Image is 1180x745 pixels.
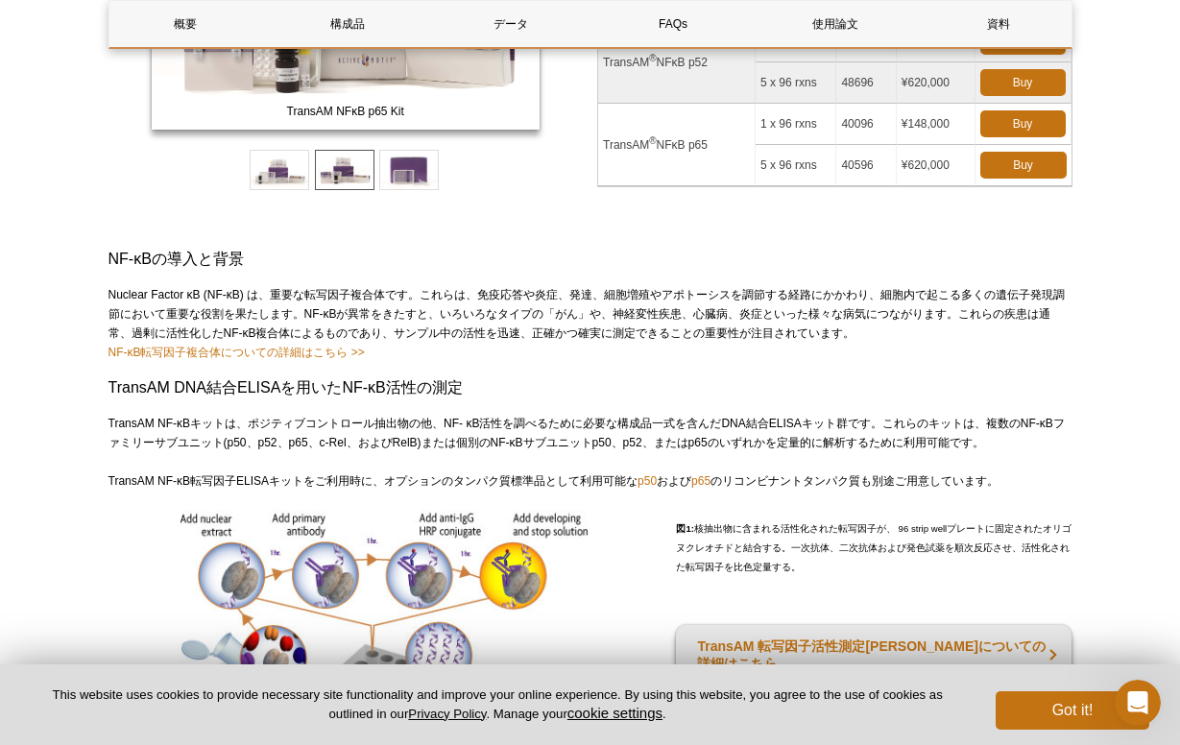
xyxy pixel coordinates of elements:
[836,145,896,186] td: 40596
[108,376,1072,399] h3: TransAM DNA結合ELISAを用いたNF-κB活性の測定
[697,638,1045,671] strong: TransAM 転写因子活性測定[PERSON_NAME]についての詳細はこちら
[676,523,694,534] strong: 図1:
[897,104,975,145] td: ¥148,000
[980,152,1067,179] a: Buy
[598,21,756,104] td: TransAM NFκB p52
[836,62,896,104] td: 48696
[676,510,1072,591] p: 核抽出物に含まれる活性化された転写因子が、 96 strip wellプレートに固定されたオリゴヌクレオチドと結合する。一次抗体、二次抗体および発色試薬を順次反応させ、活性化された転写因子を比色...
[691,471,710,491] a: p65
[181,510,589,745] img: Flow chart of the TransAM DNA-binding transcription factor ELISA
[756,145,836,186] td: 5 x 96 rxns
[980,69,1066,96] a: Buy
[897,145,975,186] td: ¥620,000
[649,53,656,63] sup: ®
[676,625,1072,685] a: TransAM 転写因子活性測定[PERSON_NAME]についての詳細はこちら
[996,691,1149,730] button: Got it!
[1115,680,1161,726] iframe: Intercom live chat
[897,62,975,104] td: ¥620,000
[31,686,964,723] p: This website uses cookies to provide necessary site functionality and improve your online experie...
[108,471,1072,491] div: TransAM NF-κB転写因子ELISAキットをご利用時に、オプションのタンパク質標準品として利用可能な および のリコンビナントタンパク質も別途ご用意しています。
[156,102,536,121] span: TransAM NFκB p65 Kit
[756,104,836,145] td: 1 x 96 rxns
[108,285,1072,343] div: Nuclear Factor κB (NF-κB) は、重要な転写因子複合体です。これらは、免疫応答や炎症、発達、細胞増殖やアポトーシスを調節する経路にかかわり、細胞内で起こる多くの遺伝子発現調...
[108,248,1072,271] h3: NF-κBの導入と背景
[756,62,836,104] td: 5 x 96 rxns
[408,707,486,721] a: Privacy Policy
[596,1,749,47] a: FAQs
[598,104,756,186] td: TransAM NFκB p65
[638,471,657,491] a: p50
[108,343,365,362] a: NF-κB転写因子複合体についての詳細はこちら >>
[980,110,1066,137] a: Buy
[109,1,262,47] a: 概要
[836,104,896,145] td: 40096
[108,414,1072,452] div: TransAM NF-κBキットは、ポジティブコントロール抽出物の他、NF- κB活性を調べるために必要な構成品一式を含んだDNA結合ELISAキット群です。これらのキットは、複数のNF-κBフ...
[759,1,912,47] a: 使用論文
[272,1,424,47] a: 構成品
[922,1,1074,47] a: 資料
[434,1,587,47] a: データ
[649,135,656,146] sup: ®
[567,705,662,721] button: cookie settings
